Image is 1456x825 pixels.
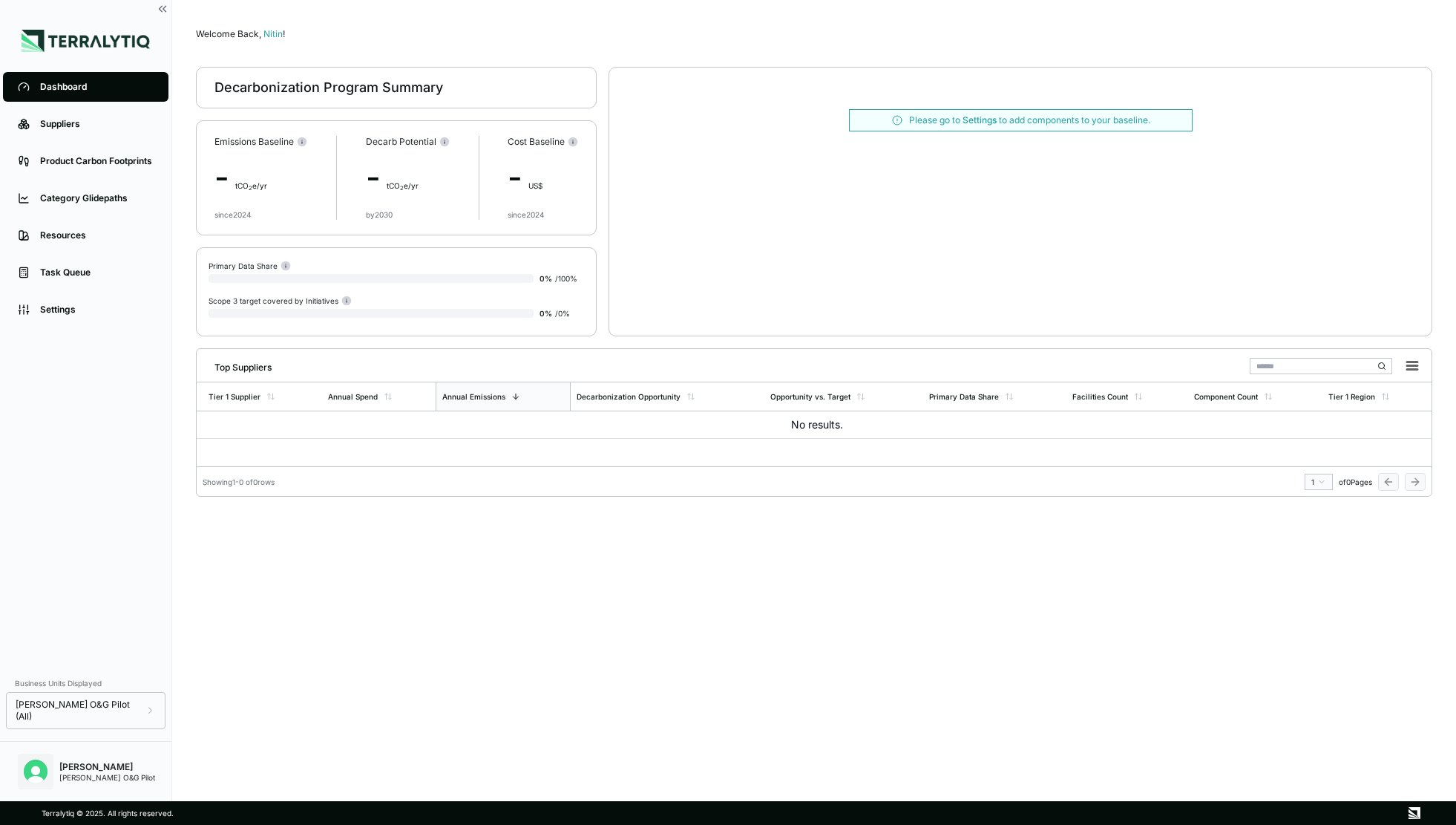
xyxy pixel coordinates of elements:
div: Primary Data Share [209,260,291,271]
div: Task Queue [40,267,154,278]
span: ! [283,28,285,39]
div: Top Suppliers [203,356,272,374]
div: Cost Baseline [508,136,578,148]
span: Nitin [263,28,285,39]
div: Showing 1 - 0 of 0 rows [203,477,275,486]
a: Settings [963,114,997,125]
td: No results. [197,411,1432,439]
button: 1 [1305,474,1333,490]
span: t CO e/yr [387,181,419,190]
span: / 0 % [555,309,570,318]
div: Welcome Back, [196,28,1432,40]
button: Open user button [18,754,53,789]
div: Tier 1 Supplier [209,392,260,401]
div: Component Count [1194,392,1258,401]
span: of 0 Pages [1339,477,1372,486]
div: Emissions Baseline [214,136,307,148]
img: Nitin Shetty [24,760,47,783]
div: Dashboard [40,81,154,93]
sub: 2 [249,185,252,192]
div: 1 [1311,477,1326,486]
div: - [214,154,307,201]
img: Logo [22,30,150,52]
div: Decarbonization Opportunity [577,392,681,401]
div: Primary Data Share [929,392,999,401]
div: Annual Spend [328,392,378,401]
div: [PERSON_NAME] [59,761,155,773]
div: - [366,154,450,201]
div: by 2030 [366,210,393,219]
div: since 2024 [214,210,251,219]
div: Business Units Displayed [6,674,165,692]
div: Tier 1 Region [1328,392,1375,401]
div: Annual Emissions [442,392,505,401]
div: Decarb Potential [366,136,450,148]
div: Settings [40,304,154,316]
div: since 2024 [508,210,544,219]
div: Category Glidepaths [40,192,154,204]
span: t CO e/yr [235,181,267,190]
div: Scope 3 target covered by Initiatives [209,295,352,306]
span: US$ [528,181,542,190]
div: Product Carbon Footprints [40,155,154,167]
div: [PERSON_NAME] O&G Pilot [59,773,155,782]
div: Suppliers [40,118,154,130]
div: Facilities Count [1072,392,1128,401]
sub: 2 [400,185,404,192]
div: Decarbonization Program Summary [214,79,443,97]
span: 0 % [540,309,552,318]
span: / 100 % [555,274,577,283]
span: [PERSON_NAME] O&G Pilot (All) [16,699,145,723]
span: 0 % [540,274,552,283]
div: Opportunity vs. Target [770,392,850,401]
div: Please go to to add components to your baseline. [909,114,1150,126]
div: Resources [40,229,154,241]
div: - [508,154,578,201]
